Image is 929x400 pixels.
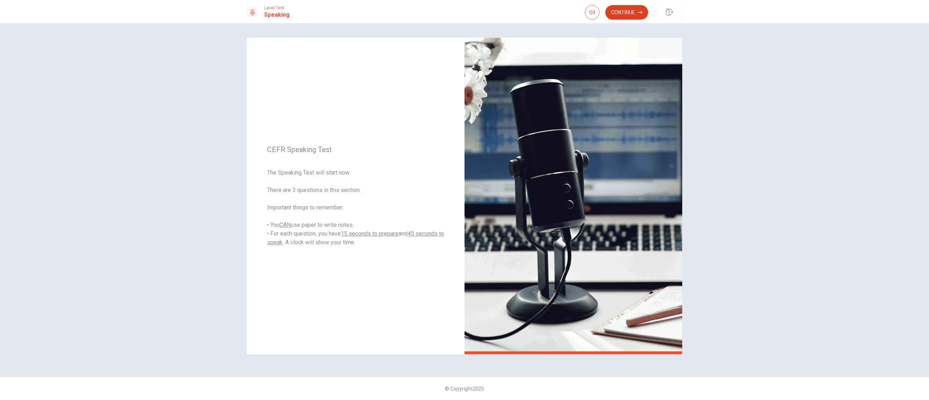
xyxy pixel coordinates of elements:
[267,145,444,154] span: CEFR Speaking Test
[264,5,290,11] span: Level Test
[605,5,648,20] button: Continue
[279,221,291,228] u: CAN
[445,386,484,392] span: © Copyright 2025
[464,38,682,354] img: speaking intro
[267,168,444,247] span: The Speaking Test will start now. There are 3 questions in this section. Important things to reme...
[264,11,290,19] h1: Speaking
[341,230,398,237] u: 15 seconds to prepare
